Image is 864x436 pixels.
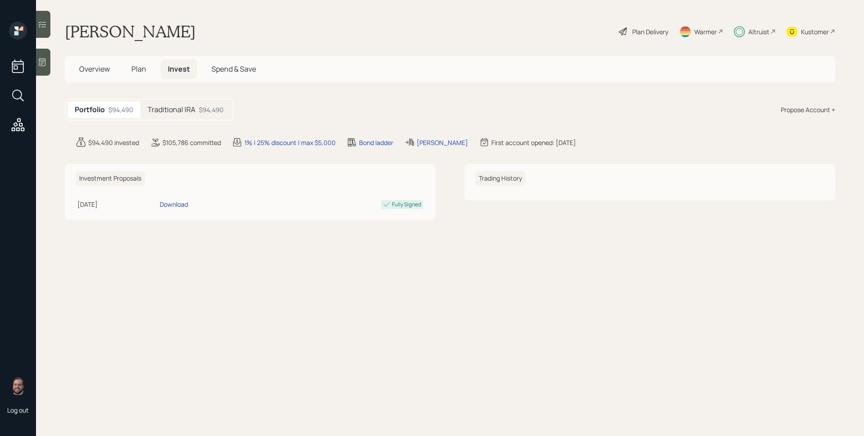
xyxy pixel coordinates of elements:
[131,64,146,74] span: Plan
[392,200,421,209] div: Fully Signed
[108,105,133,114] div: $94,490
[211,64,256,74] span: Spend & Save
[417,138,468,147] div: [PERSON_NAME]
[748,27,769,36] div: Altruist
[76,171,145,186] h6: Investment Proposals
[79,64,110,74] span: Overview
[148,105,195,114] h5: Traditional IRA
[781,105,835,114] div: Propose Account +
[168,64,190,74] span: Invest
[475,171,526,186] h6: Trading History
[632,27,668,36] div: Plan Delivery
[491,138,576,147] div: First account opened: [DATE]
[9,377,27,395] img: james-distasi-headshot.png
[359,138,393,147] div: Bond ladder
[162,138,221,147] div: $105,786 committed
[801,27,829,36] div: Kustomer
[7,406,29,414] div: Log out
[75,105,105,114] h5: Portfolio
[199,105,224,114] div: $94,490
[160,200,188,209] div: Download
[88,138,139,147] div: $94,490 invested
[77,200,156,209] div: [DATE]
[244,138,336,147] div: 1% | 25% discount | max $5,000
[65,22,196,41] h1: [PERSON_NAME]
[694,27,717,36] div: Warmer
